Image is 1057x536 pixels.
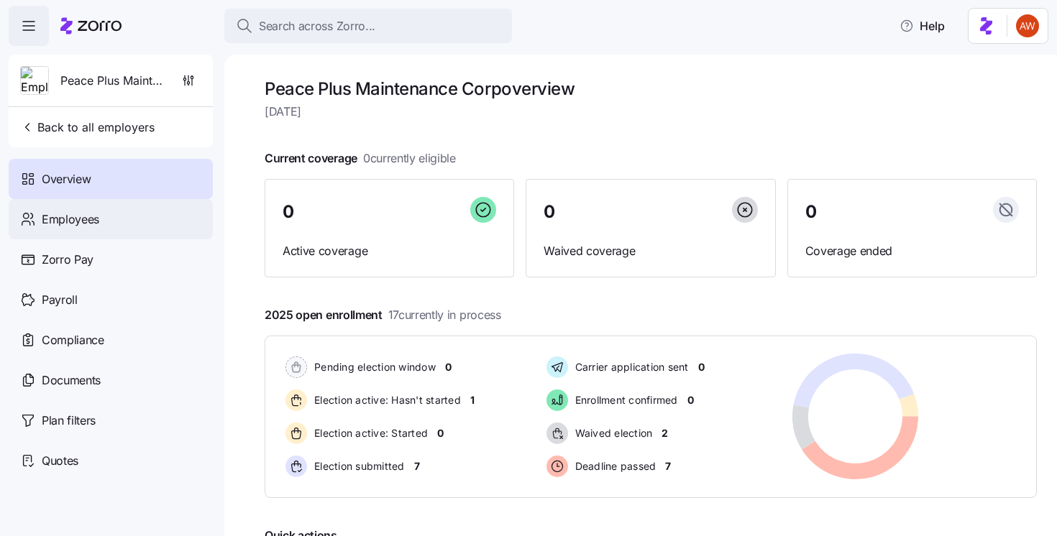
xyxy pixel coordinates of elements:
a: Overview [9,159,213,199]
span: 0 [544,203,555,221]
span: 0 [445,360,452,374]
span: 0 [687,393,694,407]
span: Current coverage [265,149,456,167]
span: 0 currently eligible [363,149,456,167]
span: 0 [698,360,705,374]
a: Plan filters [9,400,213,440]
a: Documents [9,360,213,400]
span: Deadline passed [571,459,656,473]
span: Coverage ended [805,242,1019,260]
span: Overview [42,170,91,188]
span: 2025 open enrollment [265,306,501,324]
span: Employees [42,211,99,228]
span: 2 [662,426,668,440]
span: Zorro Pay [42,251,93,269]
span: Peace Plus Maintenance Corp [60,72,164,90]
span: Search across Zorro... [259,17,375,35]
span: Active coverage [283,242,496,260]
a: Quotes [9,440,213,481]
span: Carrier application sent [571,360,689,374]
span: 0 [805,203,817,221]
button: Back to all employers [14,113,160,142]
span: 1 [470,393,475,407]
span: Pending election window [310,360,436,374]
span: Quotes [42,452,78,470]
span: Documents [42,371,101,389]
span: Waived election [571,426,653,440]
span: Back to all employers [20,119,155,136]
span: 7 [665,459,671,473]
img: 3c671664b44671044fa8929adf5007c6 [1016,14,1039,37]
span: Election active: Hasn't started [310,393,461,407]
span: 0 [283,203,294,221]
h1: Peace Plus Maintenance Corp overview [265,78,1037,100]
button: Search across Zorro... [224,9,512,43]
span: 7 [414,459,420,473]
span: 0 [437,426,444,440]
span: 17 currently in process [388,306,501,324]
a: Employees [9,199,213,239]
span: Payroll [42,291,78,309]
img: Employer logo [21,67,48,96]
a: Zorro Pay [9,239,213,279]
span: Compliance [42,331,104,349]
button: Help [888,11,956,40]
span: Enrollment confirmed [571,393,678,407]
span: Waived coverage [544,242,757,260]
span: [DATE] [265,103,1037,121]
a: Payroll [9,279,213,320]
span: Election submitted [310,459,405,473]
a: Compliance [9,320,213,360]
span: Help [900,17,945,34]
span: Plan filters [42,412,96,430]
span: Election active: Started [310,426,428,440]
